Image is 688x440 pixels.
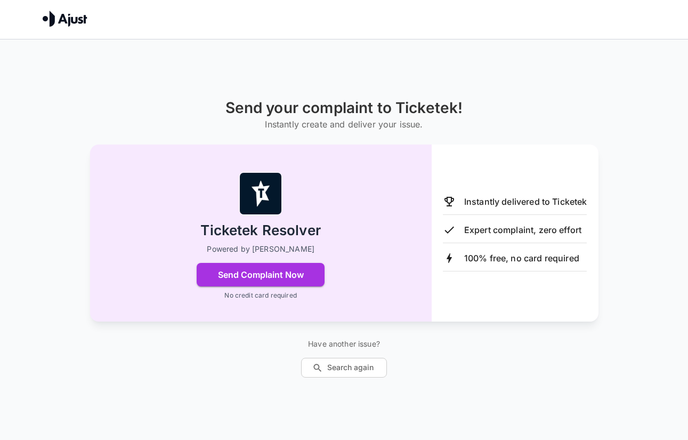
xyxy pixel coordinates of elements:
p: Have another issue? [301,339,387,349]
h2: Ticketek Resolver [200,221,321,240]
h6: Instantly create and deliver your issue. [225,117,463,132]
p: 100% free, no card required [464,252,579,265]
img: Ajust [43,11,87,27]
p: Expert complaint, zero effort [464,223,581,236]
p: No credit card required [224,291,296,300]
button: Search again [301,358,387,378]
p: Instantly delivered to Ticketek [464,195,587,208]
h1: Send your complaint to Ticketek! [225,99,463,117]
button: Send Complaint Now [197,263,325,286]
img: Ticketek [239,172,282,215]
p: Powered by [PERSON_NAME] [207,244,314,254]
